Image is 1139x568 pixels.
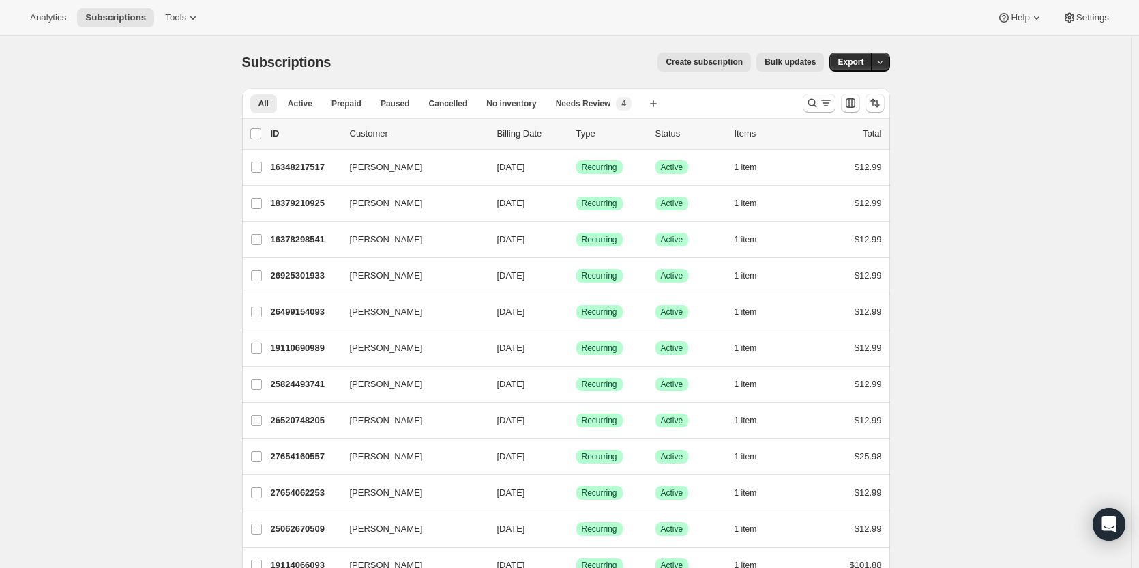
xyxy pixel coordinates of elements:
[556,98,611,109] span: Needs Review
[735,339,772,358] button: 1 item
[30,12,66,23] span: Analytics
[855,162,882,172] span: $12.99
[1076,12,1109,23] span: Settings
[271,411,882,430] div: 26520748205[PERSON_NAME][DATE]SuccessRecurringSuccessActive1 item$12.99
[271,486,339,500] p: 27654062253
[855,524,882,534] span: $12.99
[582,415,617,426] span: Recurring
[855,451,882,461] span: $25.98
[497,234,525,244] span: [DATE]
[855,487,882,498] span: $12.99
[271,447,882,466] div: 27654160557[PERSON_NAME][DATE]SuccessRecurringSuccessActive1 item$25.98
[735,411,772,430] button: 1 item
[350,233,423,246] span: [PERSON_NAME]
[271,266,882,285] div: 26925301933[PERSON_NAME][DATE]SuccessRecurringSuccessActive1 item$12.99
[735,520,772,539] button: 1 item
[85,12,146,23] span: Subscriptions
[655,127,724,141] p: Status
[735,234,757,245] span: 1 item
[271,341,339,355] p: 19110690989
[497,451,525,461] span: [DATE]
[497,487,525,498] span: [DATE]
[271,127,882,141] div: IDCustomerBilling DateTypeStatusItemsTotal
[331,98,361,109] span: Prepaid
[735,379,757,390] span: 1 item
[342,301,478,323] button: [PERSON_NAME]
[661,198,683,209] span: Active
[497,524,525,534] span: [DATE]
[350,414,423,427] span: [PERSON_NAME]
[855,198,882,208] span: $12.99
[661,524,683,535] span: Active
[342,265,478,287] button: [PERSON_NAME]
[735,266,772,285] button: 1 item
[271,522,339,536] p: 25062670509
[350,486,423,500] span: [PERSON_NAME]
[661,234,683,245] span: Active
[271,378,339,391] p: 25824493741
[497,127,565,141] p: Billing Date
[661,451,683,462] span: Active
[735,270,757,281] span: 1 item
[271,194,882,213] div: 18379210925[PERSON_NAME][DATE]SuccessRecurringSuccessActive1 item$12.99
[271,127,339,141] p: ID
[829,53,872,72] button: Export
[735,451,757,462] span: 1 item
[1054,8,1117,27] button: Settings
[497,343,525,353] span: [DATE]
[582,307,617,317] span: Recurring
[657,53,751,72] button: Create subscription
[271,230,882,249] div: 16378298541[PERSON_NAME][DATE]SuccessRecurringSuccessActive1 item$12.99
[342,410,478,431] button: [PERSON_NAME]
[157,8,208,27] button: Tools
[855,270,882,281] span: $12.99
[497,307,525,317] span: [DATE]
[756,53,824,72] button: Bulk updates
[576,127,645,141] div: Type
[735,524,757,535] span: 1 item
[350,305,423,319] span: [PERSON_NAME]
[342,337,478,359] button: [PERSON_NAME]
[855,343,882,353] span: $12.99
[497,270,525,281] span: [DATE]
[271,339,882,358] div: 19110690989[PERSON_NAME][DATE]SuccessRecurringSuccessActive1 item$12.99
[661,162,683,173] span: Active
[841,94,860,113] button: Customize table column order and visibility
[350,522,423,536] span: [PERSON_NAME]
[661,343,683,354] span: Active
[342,373,478,395] button: [PERSON_NAME]
[497,198,525,208] span: [DATE]
[735,343,757,354] span: 1 item
[661,379,683,390] span: Active
[350,341,423,355] span: [PERSON_NAME]
[271,414,339,427] p: 26520748205
[582,270,617,281] span: Recurring
[735,127,803,141] div: Items
[271,160,339,174] p: 16348217517
[165,12,186,23] span: Tools
[855,307,882,317] span: $12.99
[735,158,772,177] button: 1 item
[350,197,423,210] span: [PERSON_NAME]
[271,450,339,464] p: 27654160557
[661,415,683,426] span: Active
[271,269,339,283] p: 26925301933
[582,234,617,245] span: Recurring
[735,302,772,322] button: 1 item
[242,55,331,70] span: Subscriptions
[642,94,664,113] button: Create new view
[838,57,863,68] span: Export
[735,487,757,498] span: 1 item
[582,162,617,173] span: Recurring
[803,94,835,113] button: Search and filter results
[497,415,525,425] span: [DATE]
[271,305,339,319] p: 26499154093
[1011,12,1029,23] span: Help
[342,156,478,178] button: [PERSON_NAME]
[855,415,882,425] span: $12.99
[855,234,882,244] span: $12.99
[342,446,478,468] button: [PERSON_NAME]
[661,487,683,498] span: Active
[271,158,882,177] div: 16348217517[PERSON_NAME][DATE]SuccessRecurringSuccessActive1 item$12.99
[582,198,617,209] span: Recurring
